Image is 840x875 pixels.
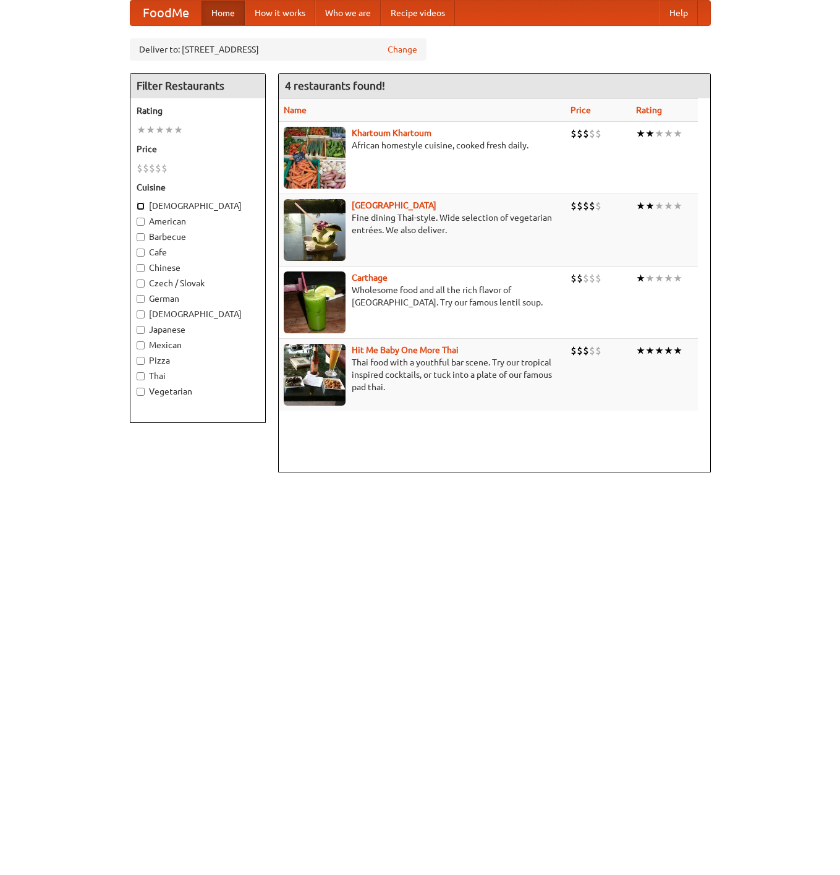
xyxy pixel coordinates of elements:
[149,161,155,175] li: $
[655,199,664,213] li: ★
[645,199,655,213] li: ★
[137,277,259,289] label: Czech / Slovak
[645,127,655,140] li: ★
[664,199,673,213] li: ★
[583,344,589,357] li: $
[137,295,145,303] input: German
[284,271,346,333] img: carthage.jpg
[137,308,259,320] label: [DEMOGRAPHIC_DATA]
[636,271,645,285] li: ★
[381,1,455,25] a: Recipe videos
[284,139,561,152] p: African homestyle cuisine, cooked fresh daily.
[645,271,655,285] li: ★
[137,202,145,210] input: [DEMOGRAPHIC_DATA]
[284,105,307,115] a: Name
[137,123,146,137] li: ★
[137,385,259,398] label: Vegetarian
[595,271,601,285] li: $
[636,199,645,213] li: ★
[571,344,577,357] li: $
[673,344,682,357] li: ★
[155,161,161,175] li: $
[660,1,698,25] a: Help
[284,199,346,261] img: satay.jpg
[589,199,595,213] li: $
[589,271,595,285] li: $
[284,211,561,236] p: Fine dining Thai-style. Wide selection of vegetarian entrées. We also deliver.
[352,128,431,138] a: Khartoum Khartoum
[137,264,145,272] input: Chinese
[164,123,174,137] li: ★
[673,199,682,213] li: ★
[595,127,601,140] li: $
[284,356,561,393] p: Thai food with a youthful bar scene. Try our tropical inspired cocktails, or tuck into a plate of...
[664,344,673,357] li: ★
[137,143,259,155] h5: Price
[583,271,589,285] li: $
[137,246,259,258] label: Cafe
[130,38,426,61] div: Deliver to: [STREET_ADDRESS]
[245,1,315,25] a: How it works
[571,127,577,140] li: $
[577,127,583,140] li: $
[137,200,259,212] label: [DEMOGRAPHIC_DATA]
[137,215,259,228] label: American
[137,326,145,334] input: Japanese
[571,199,577,213] li: $
[137,310,145,318] input: [DEMOGRAPHIC_DATA]
[595,199,601,213] li: $
[583,127,589,140] li: $
[636,344,645,357] li: ★
[673,127,682,140] li: ★
[589,344,595,357] li: $
[137,354,259,367] label: Pizza
[589,127,595,140] li: $
[137,292,259,305] label: German
[655,271,664,285] li: ★
[571,271,577,285] li: $
[137,105,259,117] h5: Rating
[664,271,673,285] li: ★
[155,123,164,137] li: ★
[161,161,168,175] li: $
[645,344,655,357] li: ★
[664,127,673,140] li: ★
[130,74,265,98] h4: Filter Restaurants
[137,218,145,226] input: American
[137,262,259,274] label: Chinese
[137,357,145,365] input: Pizza
[146,123,155,137] li: ★
[577,271,583,285] li: $
[352,273,388,283] a: Carthage
[352,345,459,355] a: Hit Me Baby One More Thai
[137,233,145,241] input: Barbecue
[571,105,591,115] a: Price
[137,341,145,349] input: Mexican
[583,199,589,213] li: $
[174,123,183,137] li: ★
[673,271,682,285] li: ★
[577,344,583,357] li: $
[137,181,259,194] h5: Cuisine
[655,127,664,140] li: ★
[137,323,259,336] label: Japanese
[655,344,664,357] li: ★
[636,105,662,115] a: Rating
[137,388,145,396] input: Vegetarian
[636,127,645,140] li: ★
[202,1,245,25] a: Home
[137,339,259,351] label: Mexican
[137,249,145,257] input: Cafe
[285,80,385,92] ng-pluralize: 4 restaurants found!
[577,199,583,213] li: $
[137,370,259,382] label: Thai
[352,200,436,210] a: [GEOGRAPHIC_DATA]
[284,284,561,309] p: Wholesome food and all the rich flavor of [GEOGRAPHIC_DATA]. Try our famous lentil soup.
[388,43,417,56] a: Change
[137,280,145,288] input: Czech / Slovak
[143,161,149,175] li: $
